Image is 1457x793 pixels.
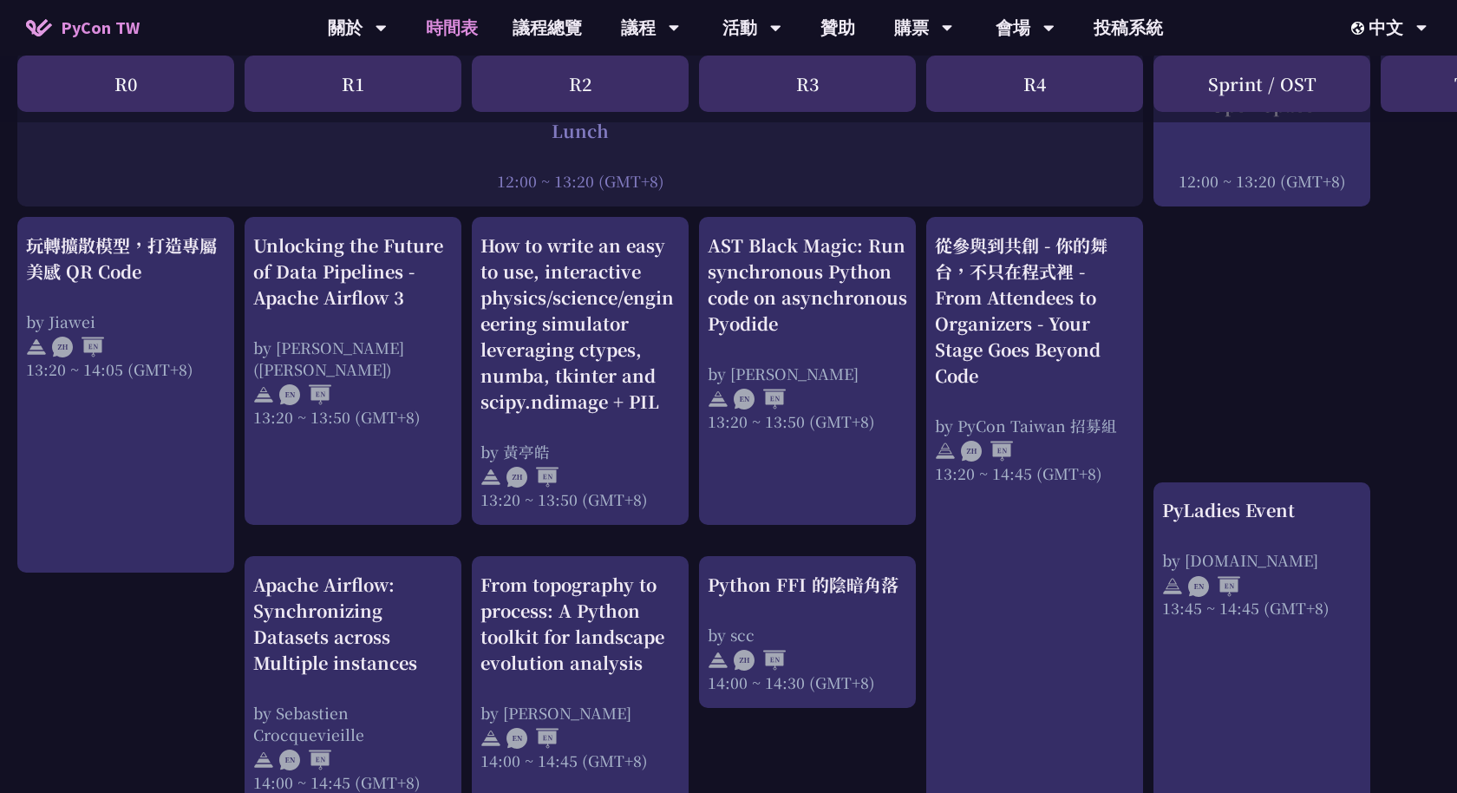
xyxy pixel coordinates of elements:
div: by 黃亭皓 [480,441,680,462]
img: svg+xml;base64,PHN2ZyB4bWxucz0iaHR0cDovL3d3dy53My5vcmcvMjAwMC9zdmciIHdpZHRoPSIyNCIgaGVpZ2h0PSIyNC... [1162,576,1183,597]
a: PyLadies Event by [DOMAIN_NAME] 13:45 ~ 14:45 (GMT+8) [1162,497,1362,792]
img: ENEN.5a408d1.svg [279,750,331,770]
img: svg+xml;base64,PHN2ZyB4bWxucz0iaHR0cDovL3d3dy53My5vcmcvMjAwMC9zdmciIHdpZHRoPSIyNCIgaGVpZ2h0PSIyNC... [480,467,501,488]
div: 13:45 ~ 14:45 (GMT+8) [1162,597,1362,619]
img: ENEN.5a408d1.svg [506,728,559,749]
div: 13:20 ~ 13:50 (GMT+8) [708,410,907,432]
div: How to write an easy to use, interactive physics/science/engineering simulator leveraging ctypes,... [480,233,680,415]
a: Open Space 12:00 ~ 13:20 (GMT+8) [1162,66,1362,192]
div: by [DOMAIN_NAME] [1162,549,1362,571]
div: by scc [708,624,907,646]
a: PyCon TW [9,6,157,49]
img: svg+xml;base64,PHN2ZyB4bWxucz0iaHR0cDovL3d3dy53My5vcmcvMjAwMC9zdmciIHdpZHRoPSIyNCIgaGVpZ2h0PSIyNC... [26,337,47,357]
div: 12:00 ~ 13:20 (GMT+8) [1162,170,1362,192]
img: svg+xml;base64,PHN2ZyB4bWxucz0iaHR0cDovL3d3dy53My5vcmcvMjAwMC9zdmciIHdpZHRoPSIyNCIgaGVpZ2h0PSIyNC... [253,750,274,770]
div: by [PERSON_NAME] [480,702,680,724]
a: 玩轉擴散模型，打造專屬美感 QR Code by Jiawei 13:20 ~ 14:05 (GMT+8) [26,233,225,558]
div: 13:20 ~ 14:05 (GMT+8) [26,358,225,380]
div: 14:00 ~ 14:45 (GMT+8) [480,750,680,771]
img: Locale Icon [1351,22,1369,35]
div: 14:00 ~ 14:30 (GMT+8) [708,672,907,693]
div: Python FFI 的陰暗角落 [708,572,907,598]
div: Apache Airflow: Synchronizing Datasets across Multiple instances [253,572,453,676]
img: ZHEN.371966e.svg [52,337,104,357]
div: PyLadies Event [1162,497,1362,523]
img: ENEN.5a408d1.svg [734,389,786,410]
img: ENEN.5a408d1.svg [279,384,331,405]
div: R4 [926,56,1143,112]
img: svg+xml;base64,PHN2ZyB4bWxucz0iaHR0cDovL3d3dy53My5vcmcvMjAwMC9zdmciIHdpZHRoPSIyNCIgaGVpZ2h0PSIyNC... [935,441,956,462]
img: ZHEN.371966e.svg [506,467,559,488]
div: R1 [245,56,461,112]
div: by PyCon Taiwan 招募組 [935,415,1134,436]
a: Unlocking the Future of Data Pipelines - Apache Airflow 3 by [PERSON_NAME] ([PERSON_NAME]) 13:20 ... [253,233,453,510]
a: Python FFI 的陰暗角落 by scc 14:00 ~ 14:30 (GMT+8) [708,572,907,693]
div: Unlocking the Future of Data Pipelines - Apache Airflow 3 [253,233,453,311]
div: R0 [17,56,234,112]
div: AST Black Magic: Run synchronous Python code on asynchronous Pyodide [708,233,907,337]
img: ZHEN.371966e.svg [961,441,1013,462]
div: 13:20 ~ 13:50 (GMT+8) [253,406,453,428]
div: R3 [699,56,916,112]
div: 13:20 ~ 13:50 (GMT+8) [480,488,680,510]
div: Sprint / OST [1153,56,1370,112]
div: by Sebastien Crocquevieille [253,702,453,745]
div: From topography to process: A Python toolkit for landscape evolution analysis [480,572,680,676]
div: 13:20 ~ 14:45 (GMT+8) [935,462,1134,484]
img: Home icon of PyCon TW 2025 [26,19,52,36]
img: svg+xml;base64,PHN2ZyB4bWxucz0iaHR0cDovL3d3dy53My5vcmcvMjAwMC9zdmciIHdpZHRoPSIyNCIgaGVpZ2h0PSIyNC... [253,384,274,405]
img: svg+xml;base64,PHN2ZyB4bWxucz0iaHR0cDovL3d3dy53My5vcmcvMjAwMC9zdmciIHdpZHRoPSIyNCIgaGVpZ2h0PSIyNC... [708,650,728,671]
div: 從參與到共創 - 你的舞台，不只在程式裡 - From Attendees to Organizers - Your Stage Goes Beyond Code [935,233,1134,389]
img: svg+xml;base64,PHN2ZyB4bWxucz0iaHR0cDovL3d3dy53My5vcmcvMjAwMC9zdmciIHdpZHRoPSIyNCIgaGVpZ2h0PSIyNC... [708,389,728,410]
img: ENEN.5a408d1.svg [1188,576,1240,597]
span: PyCon TW [61,15,140,41]
div: by [PERSON_NAME] [708,363,907,384]
div: R2 [472,56,689,112]
div: 玩轉擴散模型，打造專屬美感 QR Code [26,233,225,285]
div: 14:00 ~ 14:45 (GMT+8) [253,771,453,793]
a: 從參與到共創 - 你的舞台，不只在程式裡 - From Attendees to Organizers - Your Stage Goes Beyond Code by PyCon Taiwan... [935,233,1134,793]
a: AST Black Magic: Run synchronous Python code on asynchronous Pyodide by [PERSON_NAME] 13:20 ~ 13:... [708,233,907,510]
a: How to write an easy to use, interactive physics/science/engineering simulator leveraging ctypes,... [480,233,680,510]
div: by [PERSON_NAME] ([PERSON_NAME]) [253,337,453,380]
a: Apache Airflow: Synchronizing Datasets across Multiple instances by Sebastien Crocquevieille 14:0... [253,572,453,793]
div: Lunch [26,118,1134,144]
img: svg+xml;base64,PHN2ZyB4bWxucz0iaHR0cDovL3d3dy53My5vcmcvMjAwMC9zdmciIHdpZHRoPSIyNCIgaGVpZ2h0PSIyNC... [480,728,501,749]
img: ZHEN.371966e.svg [734,650,786,671]
a: From topography to process: A Python toolkit for landscape evolution analysis by [PERSON_NAME] 14... [480,572,680,793]
div: by Jiawei [26,311,225,332]
div: 12:00 ~ 13:20 (GMT+8) [26,170,1134,192]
